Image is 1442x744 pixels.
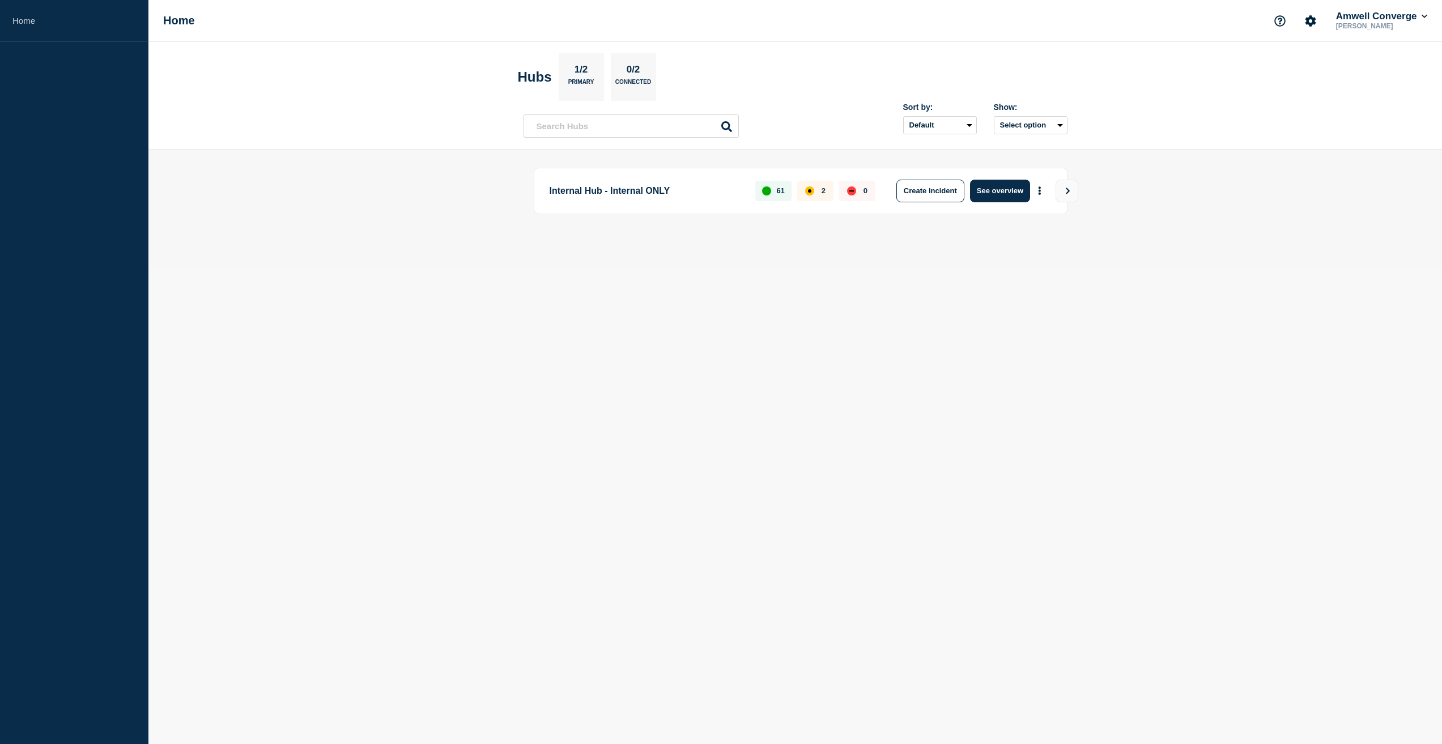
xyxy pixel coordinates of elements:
[762,186,771,195] div: up
[822,186,826,195] p: 2
[550,180,743,202] p: Internal Hub - Internal ONLY
[847,186,856,195] div: down
[622,64,644,79] p: 0/2
[524,114,739,138] input: Search Hubs
[518,69,552,85] h2: Hubs
[864,186,867,195] p: 0
[903,103,977,112] div: Sort by:
[776,186,784,195] p: 61
[970,180,1030,202] button: See overview
[994,116,1067,134] button: Select option
[1056,180,1078,202] button: View
[1334,11,1430,22] button: Amwell Converge
[805,186,814,195] div: affected
[568,79,594,91] p: Primary
[903,116,977,134] select: Sort by
[994,103,1067,112] div: Show:
[1268,9,1292,33] button: Support
[615,79,651,91] p: Connected
[1299,9,1322,33] button: Account settings
[1334,22,1430,30] p: [PERSON_NAME]
[570,64,592,79] p: 1/2
[163,14,195,27] h1: Home
[896,180,964,202] button: Create incident
[1032,180,1047,201] button: More actions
